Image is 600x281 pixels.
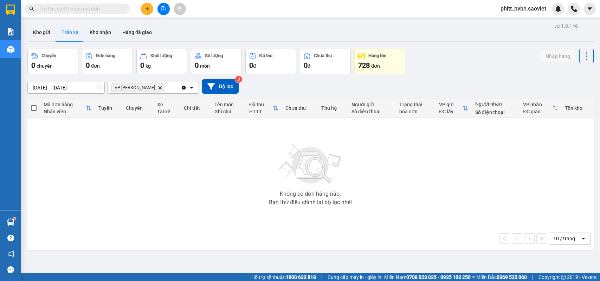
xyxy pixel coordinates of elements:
[476,273,527,281] span: Miền Bắc
[565,105,590,111] div: Tồn kho
[181,85,187,91] svg: Clear all
[314,53,332,58] div: Chưa thu
[439,102,463,107] div: VP gửi
[7,219,14,226] img: warehouse-icon
[44,102,86,107] div: Mã đơn hàng
[304,61,308,69] span: 0
[280,191,341,197] div: Không có đơn hàng nào.
[39,5,122,13] input: Tìm tên, số ĐT hoặc mã đơn
[495,4,552,13] span: phitt_bvbh.saoviet
[86,61,90,69] span: 0
[520,99,561,118] th: Toggle SortBy
[246,99,282,118] th: Toggle SortBy
[583,3,596,15] button: caret-down
[28,82,104,93] input: Select a date range.
[189,85,194,91] svg: open
[286,274,316,280] strong: 1900 633 818
[146,63,151,69] span: kg
[82,49,133,74] button: Đơn hàng0đơn
[384,273,471,281] span: Miền Nam
[249,61,253,69] span: 0
[571,6,577,12] img: phone-icon
[13,218,15,220] sup: 1
[7,46,14,53] img: warehouse-icon
[96,53,115,58] div: Đơn hàng
[195,61,199,69] span: 0
[308,63,310,69] span: đ
[523,102,552,107] div: VP nhận
[150,53,172,58] div: Khối lượng
[91,63,100,69] span: đơn
[354,49,405,74] button: Hàng tồn728đơn
[587,6,593,12] span: caret-down
[40,99,95,118] th: Toggle SortBy
[497,274,527,280] strong: 0369 525 060
[439,109,463,114] div: ĐC lấy
[31,61,35,69] span: 0
[399,109,432,114] div: hóa đơn
[581,236,586,241] svg: open
[191,49,242,74] button: Số lượng0món
[553,235,575,242] div: 10 / trang
[161,6,166,11] span: file-add
[136,49,187,74] button: Khối lượng0kg
[328,273,382,281] span: Cung cấp máy in - giấy in:
[174,3,186,15] button: aim
[523,109,552,114] div: ĐC giao
[358,61,370,69] span: 728
[368,53,386,58] div: Hàng tồn
[253,63,256,69] span: đ
[37,63,53,69] span: chuyến
[554,22,578,30] div: ver 1.8.146
[300,49,351,74] button: Chưa thu0đ
[555,6,561,12] img: icon-new-feature
[126,105,150,111] div: Chuyến
[205,53,223,58] div: Số lượng
[184,105,207,111] div: Chi tiết
[475,101,516,107] div: Người nhận
[7,250,14,257] span: notification
[532,273,533,281] span: |
[6,5,15,15] img: logo-vxr
[177,6,182,11] span: aim
[140,61,144,69] span: 0
[351,102,393,107] div: Người gửi
[472,276,475,279] span: ⚪️
[245,49,296,74] button: Đã thu0đ
[214,102,242,107] div: Tên món
[200,63,210,69] span: món
[41,53,56,58] div: Chuyến
[117,24,157,41] button: Hàng đã giao
[399,102,432,107] div: Trạng thái
[7,266,14,273] span: message
[202,79,239,94] button: Bộ lọc
[475,109,516,115] div: Số điện thoại
[269,200,352,205] div: Bạn thử điều chỉnh lại bộ lọc nhé!
[27,24,56,41] button: Kho gửi
[321,105,344,111] div: Thu hộ
[84,24,117,41] button: Kho nhận
[285,105,315,111] div: Chưa thu
[561,275,566,280] span: copyright
[157,102,177,107] div: Xe
[351,109,393,114] div: Số điện thoại
[157,3,170,15] button: file-add
[115,85,155,91] span: VP Bảo Hà
[111,83,165,92] span: VP Bảo Hà, close by backspace
[56,24,84,41] button: Trên xe
[27,49,78,74] button: Chuyến0chuyến
[259,53,272,58] div: Đã thu
[275,139,346,188] img: svg+xml;base64,PHN2ZyBjbGFzcz0ibGlzdC1wbHVnX19zdmciIHhtbG5zPSJodHRwOi8vd3d3LnczLm9yZy8yMDAwL3N2Zy...
[214,109,242,114] div: Ghi chú
[141,3,153,15] button: plus
[44,109,86,114] div: Nhân viên
[7,28,14,35] img: solution-icon
[436,99,472,118] th: Toggle SortBy
[235,76,242,83] sup: 3
[7,235,14,241] span: question-circle
[29,6,34,11] span: search
[321,273,322,281] span: |
[249,102,273,107] div: Đã thu
[145,6,150,11] span: plus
